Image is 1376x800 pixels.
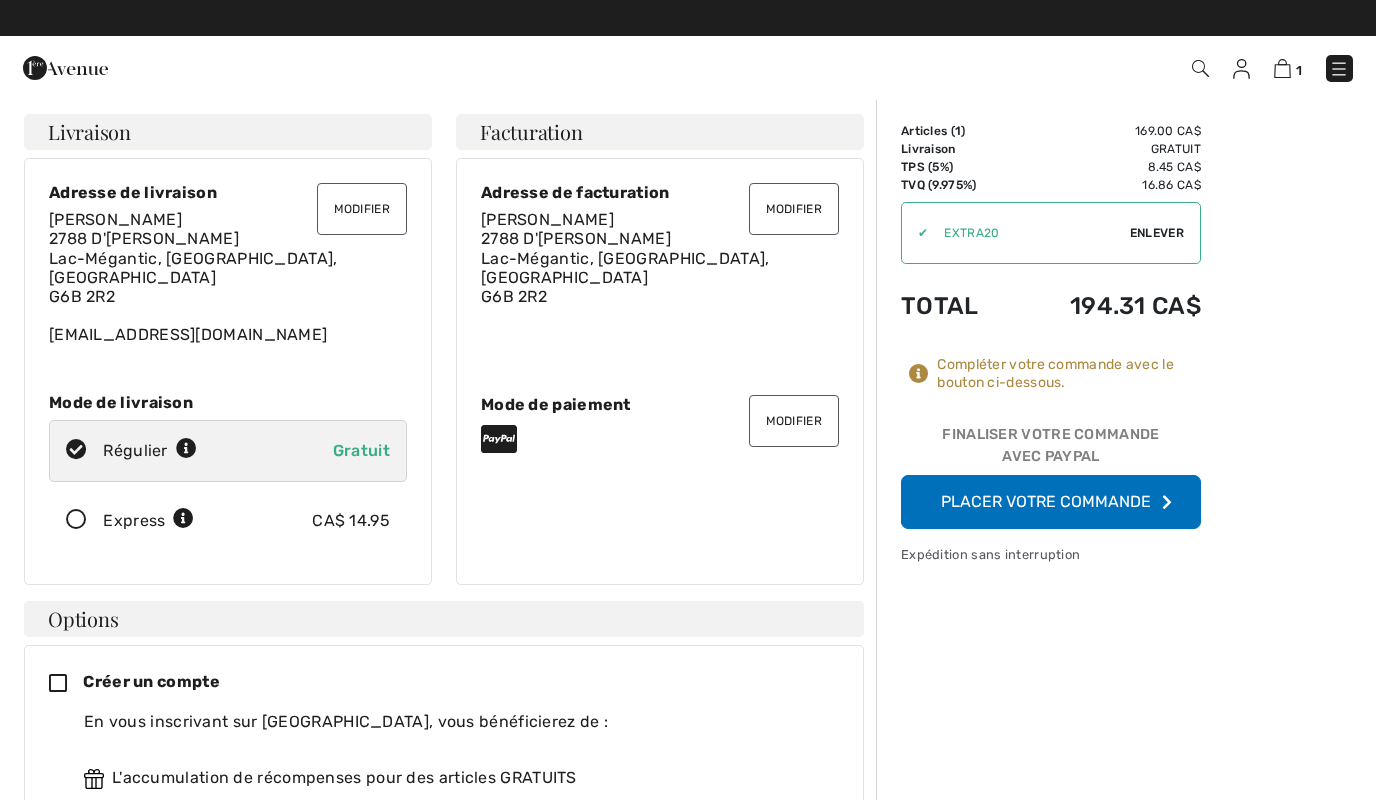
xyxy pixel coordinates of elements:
span: Gratuit [333,441,390,460]
button: Modifier [317,183,407,235]
td: Articles ( ) [901,122,1013,140]
span: Livraison [48,122,131,142]
span: 1 [955,124,961,138]
div: Régulier [103,439,197,463]
div: Mode de paiement [481,395,839,414]
td: 169.00 CA$ [1013,122,1202,140]
div: [EMAIL_ADDRESS][DOMAIN_NAME] [49,210,407,344]
img: Panier d'achat [1274,59,1291,78]
a: 1 [1274,56,1302,80]
span: [PERSON_NAME] [49,210,182,229]
button: Placer votre commande [901,475,1201,529]
span: 2788 D'[PERSON_NAME] Lac-Mégantic, [GEOGRAPHIC_DATA], [GEOGRAPHIC_DATA] G6B 2R2 [481,229,770,306]
img: 1ère Avenue [23,48,108,88]
div: Expédition sans interruption [901,545,1201,564]
td: Total [901,272,1013,340]
td: TPS (5%) [901,158,1013,176]
span: Enlever [1130,224,1184,242]
span: Créer un compte [83,672,220,691]
button: Modifier [749,395,839,447]
img: Mes infos [1233,59,1250,79]
span: [PERSON_NAME] [481,210,614,229]
div: Express [103,509,194,533]
h4: Options [24,601,864,637]
img: Recherche [1192,60,1209,77]
img: Menu [1329,59,1349,79]
div: Adresse de facturation [481,183,839,202]
button: Modifier [749,183,839,235]
a: 1ère Avenue [23,57,108,76]
td: 8.45 CA$ [1013,158,1202,176]
div: Mode de livraison [49,393,407,412]
div: Adresse de livraison [49,183,407,202]
div: CA$ 14.95 [312,509,390,533]
div: Compléter votre commande avec le bouton ci-dessous. [937,356,1201,392]
div: Finaliser votre commande avec PayPal [901,424,1201,475]
img: rewards.svg [84,769,104,789]
input: Code promo [928,203,1130,263]
div: L'accumulation de récompenses pour des articles GRATUITS [84,766,823,790]
span: Facturation [480,122,583,142]
div: ✔ [902,224,928,242]
div: En vous inscrivant sur [GEOGRAPHIC_DATA], vous bénéficierez de : [84,710,823,734]
td: Livraison [901,140,1013,158]
td: TVQ (9.975%) [901,176,1013,194]
td: 194.31 CA$ [1013,272,1202,340]
td: 16.86 CA$ [1013,176,1202,194]
span: 2788 D'[PERSON_NAME] Lac-Mégantic, [GEOGRAPHIC_DATA], [GEOGRAPHIC_DATA] G6B 2R2 [49,229,338,306]
span: 1 [1296,63,1302,78]
td: Gratuit [1013,140,1202,158]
